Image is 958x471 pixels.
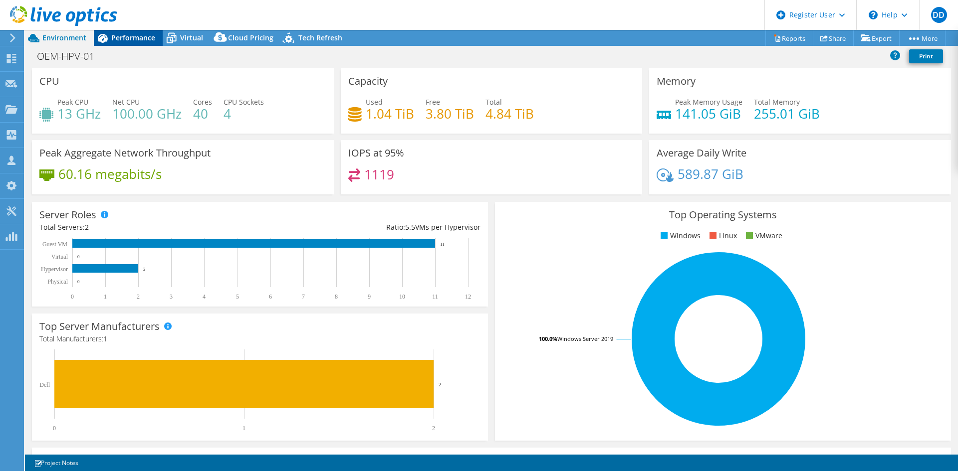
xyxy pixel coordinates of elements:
h4: 60.16 megabits/s [58,168,162,179]
span: Environment [42,33,86,42]
h3: Server Roles [39,209,96,220]
text: 5 [236,293,239,300]
text: 4 [203,293,206,300]
h3: IOPS at 95% [348,148,404,158]
h4: 1.04 TiB [366,108,414,119]
a: Project Notes [27,457,85,469]
li: Linux [707,230,737,241]
li: Windows [658,230,701,241]
h3: Peak Aggregate Network Throughput [39,148,211,158]
text: 0 [71,293,74,300]
text: 1 [104,293,107,300]
span: Total [485,97,502,107]
text: 8 [335,293,338,300]
div: Ratio: VMs per Hypervisor [260,222,480,233]
li: VMware [743,230,782,241]
h4: 13 GHz [57,108,101,119]
span: Virtual [180,33,203,42]
text: 0 [77,254,80,259]
h3: Average Daily Write [657,148,746,158]
tspan: 100.0% [539,335,557,342]
span: DD [931,7,947,23]
span: Performance [111,33,155,42]
h3: Top Server Manufacturers [39,321,160,332]
h4: 100.00 GHz [112,108,182,119]
text: 0 [53,425,56,432]
text: 6 [269,293,272,300]
span: Peak Memory Usage [675,97,742,107]
h4: 589.87 GiB [678,168,743,179]
span: Net CPU [112,97,140,107]
h3: Top Operating Systems [502,209,944,220]
text: 2 [432,425,435,432]
tspan: Windows Server 2019 [557,335,613,342]
text: 0 [77,279,80,284]
span: Free [426,97,440,107]
span: CPU Sockets [224,97,264,107]
span: Cores [193,97,212,107]
text: Physical [47,278,68,285]
h3: Memory [657,76,696,87]
text: 7 [302,293,305,300]
span: Used [366,97,383,107]
span: Total Memory [754,97,800,107]
span: Tech Refresh [298,33,342,42]
a: Export [853,30,900,46]
text: Guest VM [42,241,67,248]
a: More [899,30,946,46]
h4: Total Manufacturers: [39,333,480,344]
h4: 1119 [364,169,394,180]
div: Total Servers: [39,222,260,233]
h4: 4.84 TiB [485,108,534,119]
text: Dell [39,381,50,388]
text: Hypervisor [41,266,68,273]
text: 9 [368,293,371,300]
span: Cloud Pricing [228,33,273,42]
h4: 3.80 TiB [426,108,474,119]
a: Print [909,49,943,63]
a: Reports [765,30,813,46]
h1: OEM-HPV-01 [32,51,110,62]
a: Share [813,30,854,46]
text: 12 [465,293,471,300]
svg: \n [869,10,878,19]
h4: 255.01 GiB [754,108,820,119]
text: 2 [137,293,140,300]
text: 11 [440,242,445,247]
h4: 141.05 GiB [675,108,742,119]
text: Virtual [51,253,68,260]
text: 10 [399,293,405,300]
text: 2 [439,381,442,387]
span: 5.5 [405,222,415,232]
span: 1 [103,334,107,343]
h3: CPU [39,76,59,87]
h3: Capacity [348,76,388,87]
h4: 40 [193,108,212,119]
text: 1 [242,425,245,432]
text: 11 [432,293,438,300]
text: 3 [170,293,173,300]
text: 2 [143,267,146,272]
span: Peak CPU [57,97,88,107]
h4: 4 [224,108,264,119]
span: 2 [85,222,89,232]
